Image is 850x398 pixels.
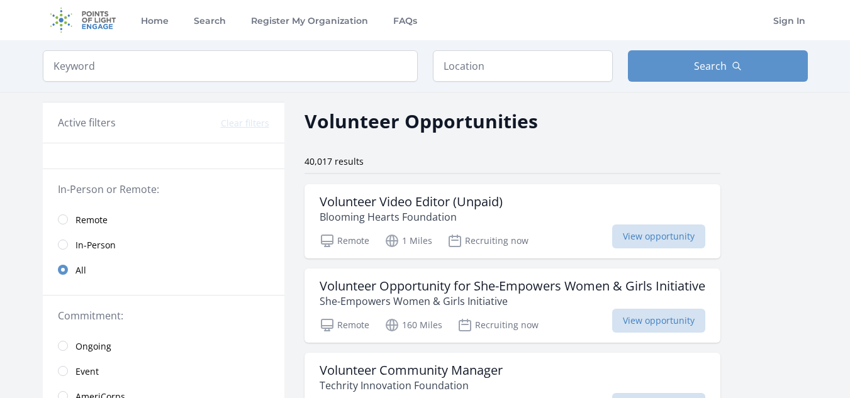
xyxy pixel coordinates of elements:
input: Keyword [43,50,418,82]
span: Ongoing [75,340,111,353]
p: Recruiting now [447,233,528,248]
h3: Volunteer Video Editor (Unpaid) [320,194,503,209]
h3: Volunteer Opportunity for She-Empowers Women & Girls Initiative [320,279,705,294]
p: 160 Miles [384,318,442,333]
a: Ongoing [43,333,284,358]
a: Volunteer Opportunity for She-Empowers Women & Girls Initiative She-Empowers Women & Girls Initia... [305,268,720,343]
p: Blooming Hearts Foundation [320,209,503,224]
p: She-Empowers Women & Girls Initiative [320,294,705,309]
a: All [43,257,284,282]
h3: Volunteer Community Manager [320,363,503,378]
span: Remote [75,214,108,226]
span: Event [75,365,99,378]
a: Remote [43,207,284,232]
p: Remote [320,233,369,248]
span: 40,017 results [305,155,364,167]
button: Clear filters [221,117,269,130]
button: Search [628,50,808,82]
span: View opportunity [612,224,705,248]
span: In-Person [75,239,116,252]
h2: Volunteer Opportunities [305,107,538,135]
input: Location [433,50,613,82]
p: Recruiting now [457,318,539,333]
legend: In-Person or Remote: [58,182,269,197]
span: View opportunity [612,309,705,333]
a: In-Person [43,232,284,257]
h3: Active filters [58,115,116,130]
span: All [75,264,86,277]
legend: Commitment: [58,308,269,323]
a: Event [43,358,284,384]
p: Remote [320,318,369,333]
a: Volunteer Video Editor (Unpaid) Blooming Hearts Foundation Remote 1 Miles Recruiting now View opp... [305,184,720,258]
p: 1 Miles [384,233,432,248]
span: Search [694,58,727,74]
p: Techrity Innovation Foundation [320,378,503,393]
